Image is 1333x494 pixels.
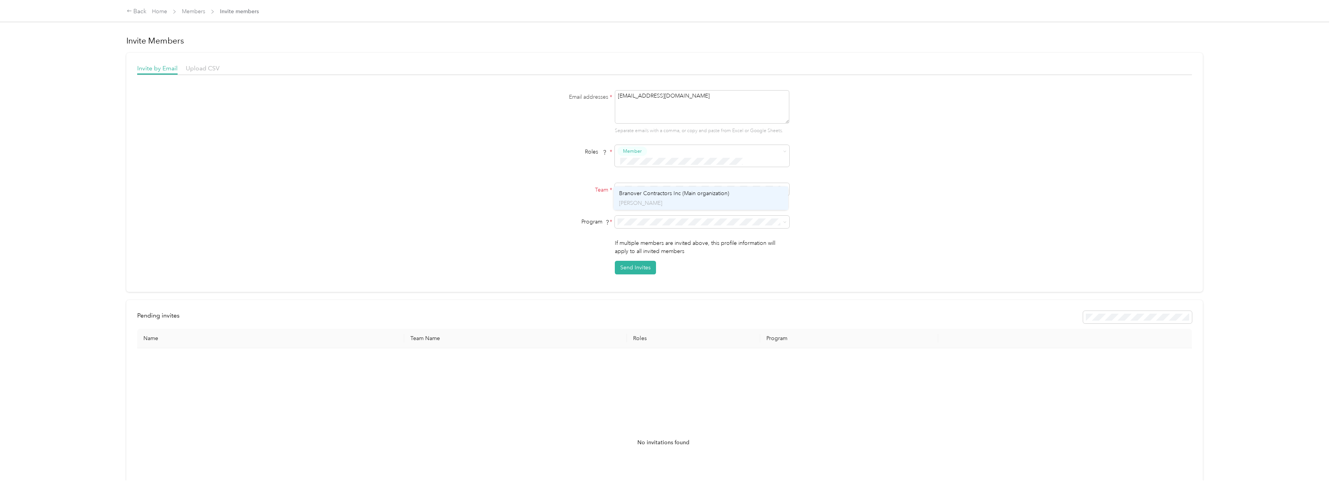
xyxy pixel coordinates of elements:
[615,127,789,134] p: Separate emails with a comma, or copy and paste from Excel or Google Sheets.
[627,329,761,348] th: Roles
[137,311,1192,323] div: info-bar
[137,311,185,323] div: left-menu
[186,65,220,72] span: Upload CSV
[515,218,612,226] div: Program
[1083,311,1192,323] div: Resend all invitations
[137,65,178,72] span: Invite by Email
[152,8,167,15] a: Home
[615,239,789,255] p: If multiple members are invited above, this profile information will apply to all invited members
[637,438,689,447] span: No invitations found
[615,90,789,124] textarea: [EMAIL_ADDRESS][DOMAIN_NAME]
[182,8,205,15] a: Members
[619,199,783,207] p: [PERSON_NAME]
[515,93,612,101] label: Email addresses
[623,148,642,155] span: Member
[615,261,656,274] button: Send Invites
[760,329,938,348] th: Program
[137,312,180,319] span: Pending invites
[619,190,729,197] span: Branover Contractors Inc (Main organization)
[515,186,612,194] label: Team
[1289,450,1333,494] iframe: Everlance-gr Chat Button Frame
[126,35,1203,46] h1: Invite Members
[582,146,610,158] span: Roles
[220,7,259,16] span: Invite members
[618,147,647,156] button: Member
[137,329,404,348] th: Name
[127,7,147,16] div: Back
[404,329,627,348] th: Team Name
